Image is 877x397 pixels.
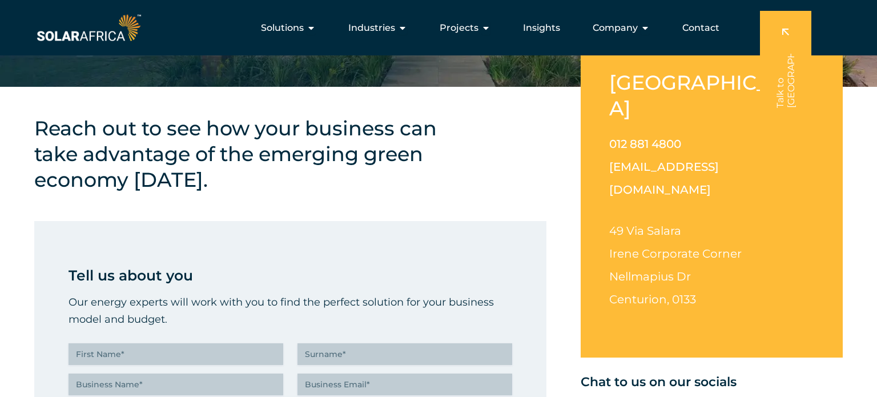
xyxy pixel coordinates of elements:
[69,374,283,395] input: Business Name*
[609,137,681,151] a: 012 881 4800
[593,21,638,35] span: Company
[69,264,512,287] p: Tell us about you
[297,374,512,395] input: Business Email*
[609,247,742,260] span: Irene Corporate Corner
[440,21,478,35] span: Projects
[609,70,814,121] h2: [GEOGRAPHIC_DATA]
[34,115,462,193] h4: Reach out to see how your business can take advantage of the emerging green economy [DATE].
[682,21,719,35] a: Contact
[581,375,843,390] h5: Chat to us on our socials
[297,343,512,365] input: Surname*
[523,21,560,35] a: Insights
[609,224,681,238] span: 49 Via Salara
[69,343,283,365] input: First Name*
[609,292,696,306] span: Centurion, 0133
[609,270,691,283] span: Nellmapius Dr
[69,294,512,328] p: Our energy experts will work with you to find the perfect solution for your business model and bu...
[261,21,304,35] span: Solutions
[143,17,729,39] div: Menu Toggle
[348,21,395,35] span: Industries
[143,17,729,39] nav: Menu
[609,160,719,197] a: [EMAIL_ADDRESS][DOMAIN_NAME]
